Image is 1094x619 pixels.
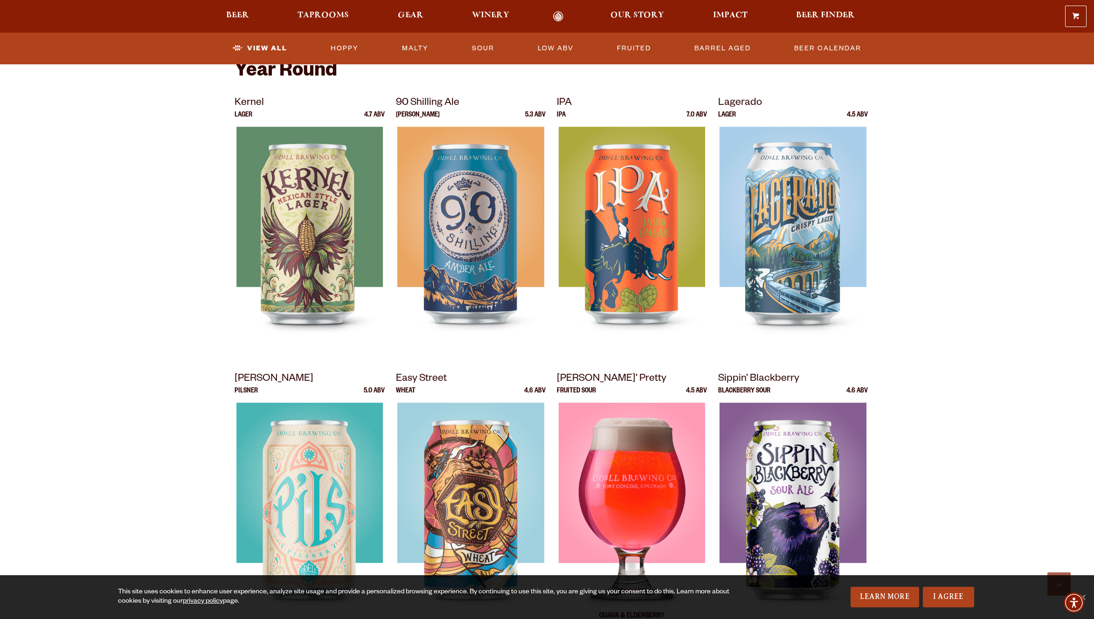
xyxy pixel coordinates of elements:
[613,38,655,59] a: Fruited
[396,95,546,112] p: 90 Shilling Ale
[235,61,859,83] h2: Year Round
[472,12,509,19] span: Winery
[229,38,291,59] a: View All
[364,388,385,403] p: 5.0 ABV
[720,127,866,360] img: Lagerado
[398,12,423,19] span: Gear
[235,371,385,388] p: [PERSON_NAME]
[718,95,868,112] p: Lagerado
[847,112,868,127] p: 4.5 ABV
[846,388,868,403] p: 4.6 ABV
[524,388,546,403] p: 4.6 ABV
[559,127,705,360] img: IPA
[396,371,546,388] p: Easy Street
[525,112,546,127] p: 5.3 ABV
[397,127,544,360] img: 90 Shilling Ale
[796,12,855,19] span: Beer Finder
[557,95,707,112] p: IPA
[235,388,258,403] p: Pilsner
[1047,572,1071,596] a: Scroll to top
[718,112,736,127] p: Lager
[396,388,415,403] p: Wheat
[557,112,566,127] p: IPA
[610,12,664,19] span: Our Story
[707,11,754,22] a: Impact
[691,38,755,59] a: Barrel Aged
[468,38,498,59] a: Sour
[118,588,747,606] div: This site uses cookies to enhance user experience, analyze site usage and provide a personalized ...
[466,11,515,22] a: Winery
[327,38,362,59] a: Hoppy
[557,388,596,403] p: Fruited Sour
[923,587,974,607] a: I Agree
[713,12,748,19] span: Impact
[398,38,432,59] a: Malty
[392,11,429,22] a: Gear
[1064,592,1084,613] div: Accessibility Menu
[718,388,770,403] p: Blackberry Sour
[235,95,385,112] p: Kernel
[235,95,385,360] a: Kernel Lager 4.7 ABV Kernel Kernel
[226,12,249,19] span: Beer
[235,112,252,127] p: Lager
[686,388,707,403] p: 4.5 ABV
[540,11,575,22] a: Odell Home
[557,95,707,360] a: IPA IPA 7.0 ABV IPA IPA
[291,11,355,22] a: Taprooms
[534,38,577,59] a: Low ABV
[686,112,707,127] p: 7.0 ABV
[851,587,919,607] a: Learn More
[396,95,546,360] a: 90 Shilling Ale [PERSON_NAME] 5.3 ABV 90 Shilling Ale 90 Shilling Ale
[396,112,440,127] p: [PERSON_NAME]
[183,598,223,605] a: privacy policy
[298,12,349,19] span: Taprooms
[718,95,868,360] a: Lagerado Lager 4.5 ABV Lagerado Lagerado
[790,11,861,22] a: Beer Finder
[236,127,383,360] img: Kernel
[718,371,868,388] p: Sippin’ Blackberry
[790,38,865,59] a: Beer Calendar
[604,11,670,22] a: Our Story
[557,371,707,388] p: [PERSON_NAME]’ Pretty
[220,11,255,22] a: Beer
[364,112,385,127] p: 4.7 ABV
